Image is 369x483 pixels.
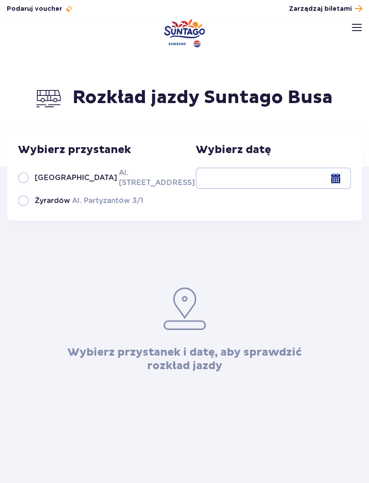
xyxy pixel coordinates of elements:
label: Al. Partyzantów 3/1 [18,195,184,206]
h3: Wybierz datę [196,143,351,157]
img: pin.953eee3c.svg [162,286,207,331]
a: Podaruj voucher [7,5,73,14]
span: Żyrardów [35,196,70,206]
h3: Wybierz przystanek i datę, aby sprawdzić rozkład jazdy [46,346,323,373]
span: Zarządzaj biletami [289,5,352,14]
span: Podaruj voucher [7,5,62,14]
a: Park of Poland [164,19,205,48]
span: [GEOGRAPHIC_DATA] [35,173,117,183]
a: Zarządzaj biletami [289,3,362,15]
h3: Wybierz przystanek [18,143,184,157]
label: Al. [STREET_ADDRESS] [18,167,184,188]
img: Open menu [352,24,362,31]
